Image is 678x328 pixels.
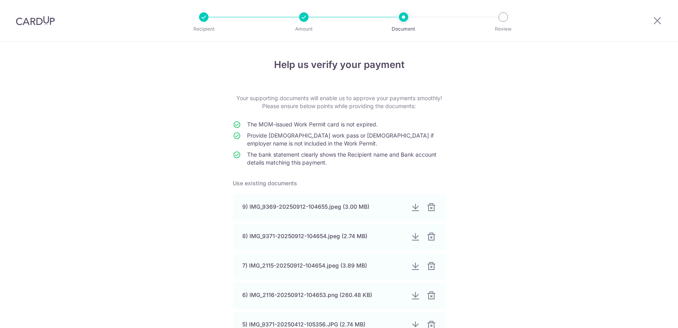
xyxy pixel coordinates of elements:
img: CardUp [16,16,55,25]
p: Your supporting documents will enable us to approve your payments smoothly! Please ensure below p... [233,94,446,110]
span: The bank statement clearly shows the Recipient name and Bank account details matching this payment. [247,151,437,166]
div: 8) IMG_9371-20250912-104654.jpeg (2.74 MB) [242,232,404,240]
p: Use existing documents [233,179,446,187]
div: 9) IMG_9369-20250912-104655.jpeg (3.00 MB) [242,203,404,211]
div: 6) IMG_2116-20250912-104653.png (260.48 KB) [242,291,404,299]
p: Document [374,25,433,33]
h4: Help us verify your payment [233,58,446,72]
span: The MOM-issued Work Permit card is not expired. [247,121,378,128]
div: 7) IMG_2115-20250912-104654.jpeg (3.89 MB) [242,262,404,270]
p: Amount [274,25,333,33]
p: Review [474,25,533,33]
span: Provide [DEMOGRAPHIC_DATA] work pass or [DEMOGRAPHIC_DATA] if employer name is not included in th... [247,132,434,147]
p: Recipient [174,25,233,33]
